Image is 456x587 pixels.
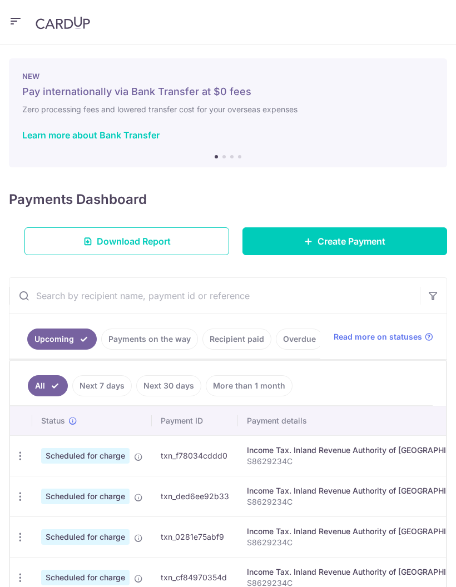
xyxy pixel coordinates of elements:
[36,16,90,29] img: CardUp
[152,406,238,435] th: Payment ID
[152,516,238,557] td: txn_0281e75abf9
[22,85,434,98] h5: Pay internationally via Bank Transfer at $0 fees
[318,235,385,248] span: Create Payment
[242,227,447,255] a: Create Payment
[9,190,147,210] h4: Payments Dashboard
[22,130,160,141] a: Learn more about Bank Transfer
[101,329,198,350] a: Payments on the way
[24,227,229,255] a: Download Report
[152,476,238,516] td: txn_ded6ee92b33
[28,375,68,396] a: All
[41,489,130,504] span: Scheduled for charge
[97,235,171,248] span: Download Report
[334,331,433,342] a: Read more on statuses
[22,103,434,116] h6: Zero processing fees and lowered transfer cost for your overseas expenses
[334,331,422,342] span: Read more on statuses
[41,570,130,585] span: Scheduled for charge
[136,375,201,396] a: Next 30 days
[202,329,271,350] a: Recipient paid
[41,415,65,426] span: Status
[72,375,132,396] a: Next 7 days
[27,329,97,350] a: Upcoming
[152,435,238,476] td: txn_f78034cddd0
[41,448,130,464] span: Scheduled for charge
[41,529,130,545] span: Scheduled for charge
[276,329,323,350] a: Overdue
[9,278,420,314] input: Search by recipient name, payment id or reference
[206,375,293,396] a: More than 1 month
[22,72,434,81] p: NEW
